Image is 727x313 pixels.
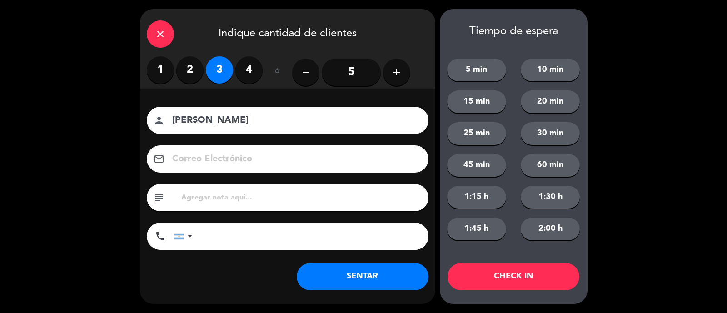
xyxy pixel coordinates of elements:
i: person [154,115,164,126]
button: 30 min [521,122,580,145]
button: add [383,59,410,86]
div: Indique cantidad de clientes [140,9,435,56]
button: SENTAR [297,263,428,290]
button: 1:30 h [521,186,580,209]
label: 1 [147,56,174,84]
input: Correo Electrónico [171,151,417,167]
i: remove [300,67,311,78]
button: CHECK IN [448,263,579,290]
label: 4 [235,56,263,84]
button: 15 min [447,90,506,113]
button: remove [292,59,319,86]
button: 20 min [521,90,580,113]
i: phone [155,231,166,242]
input: Agregar nota aquí... [180,191,422,204]
button: 45 min [447,154,506,177]
button: 2:00 h [521,218,580,240]
div: Argentina: +54 [174,223,195,249]
button: 10 min [521,59,580,81]
label: 3 [206,56,233,84]
button: 25 min [447,122,506,145]
input: Nombre del cliente [171,113,417,129]
button: 60 min [521,154,580,177]
i: add [391,67,402,78]
div: Tiempo de espera [440,25,588,38]
i: email [154,154,164,164]
i: subject [154,192,164,203]
button: 1:45 h [447,218,506,240]
div: ó [263,56,292,88]
label: 2 [176,56,204,84]
button: 1:15 h [447,186,506,209]
i: close [155,29,166,40]
button: 5 min [447,59,506,81]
